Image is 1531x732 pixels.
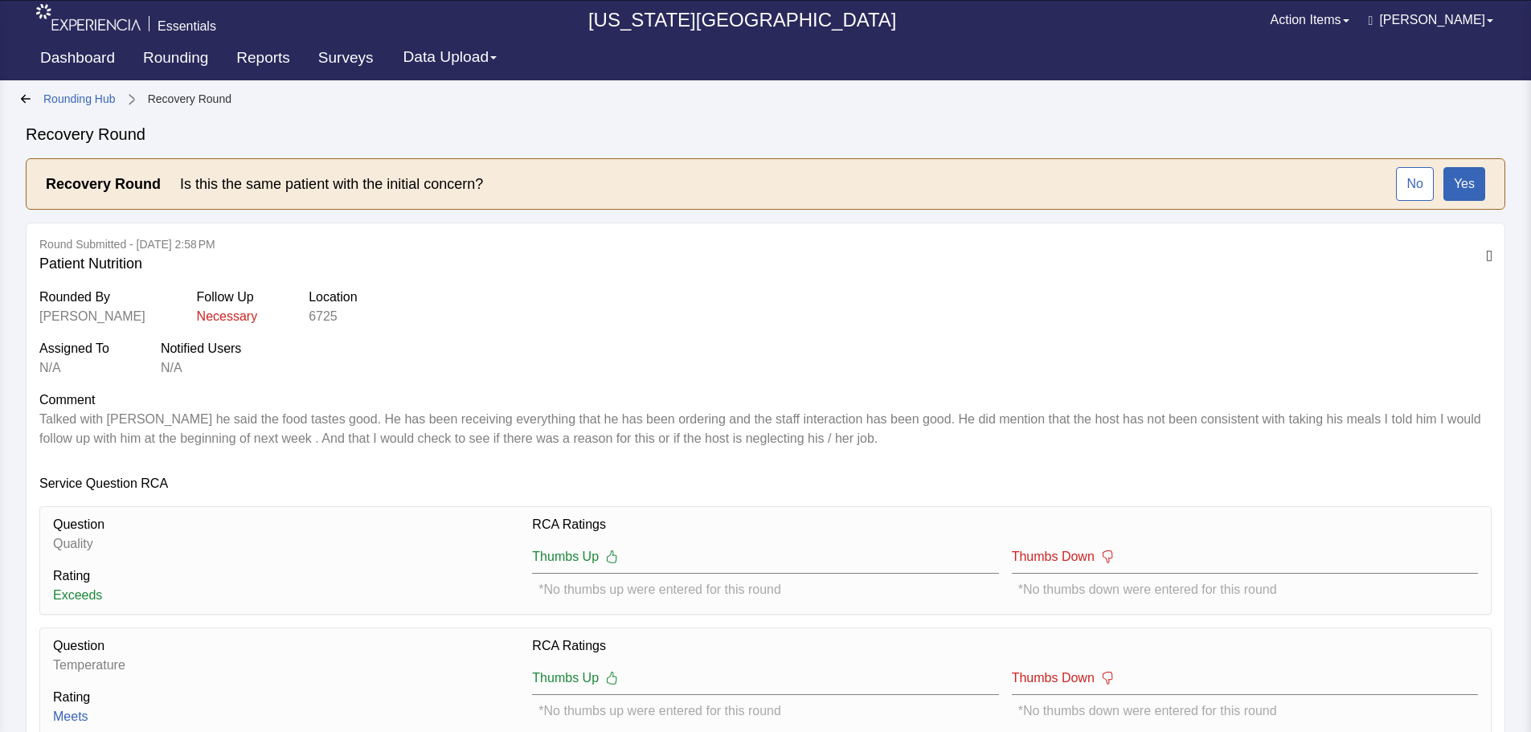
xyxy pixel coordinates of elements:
[158,17,215,36] div: Essentials
[1018,701,1472,721] div: *No thumbs down were entered for this round
[1361,4,1503,36] button: [PERSON_NAME]
[166,173,454,195] p: Is this the same patient with the initial concern?
[1262,4,1361,36] button: Action Items
[36,4,141,31] img: experiencia_logo.png
[1012,547,1091,566] span: Thumbs Down
[46,174,147,193] strong: Recovery Round
[53,536,93,552] span: Quality
[532,515,1478,534] p: RCA Ratings
[1447,167,1485,201] button: Yes
[53,636,519,656] p: Question
[53,587,96,603] span: Exceeds
[127,40,214,80] a: Rounding
[39,410,1492,448] p: Talked with [PERSON_NAME] he said the food tastes good. He has been receiving everything that he ...
[39,358,105,378] div: N/A
[1458,174,1475,194] span: Yes
[157,358,235,378] div: N/A
[53,688,519,707] p: Rating
[1401,167,1438,201] button: No
[39,474,1492,493] p: Service Question RCA
[28,40,123,80] a: Dashboard
[538,580,992,599] div: *No thumbs up were entered for this round
[53,709,87,725] span: Meets
[26,123,1505,145] div: Recovery Round
[39,288,135,307] p: Rounded By
[53,657,126,673] span: Temperature
[1012,669,1091,688] span: Thumbs Down
[39,307,135,326] div: [PERSON_NAME]
[157,339,235,358] p: Notified Users
[122,83,128,115] span: >
[532,669,596,688] span: Thumbs Up
[1411,174,1427,194] span: No
[53,566,519,586] p: Rating
[538,701,992,721] div: *No thumbs up were entered for this round
[39,252,1476,275] span: Patient Nutrition
[186,288,242,307] p: Follow Up
[293,307,342,326] div: 6725
[532,547,596,566] span: Thumbs Up
[293,288,342,307] p: Location
[43,91,109,107] a: Rounding Hub
[297,40,372,80] a: Surveys
[532,636,1478,656] p: RCA Ratings
[380,43,492,72] button: Data Upload
[141,91,220,107] a: Recovery Round
[223,7,1262,33] p: [US_STATE][GEOGRAPHIC_DATA]
[39,391,1492,410] p: Comment
[218,40,293,80] a: Reports
[186,307,242,326] p: Necessary
[1018,580,1472,599] div: *No thumbs down were entered for this round
[39,236,1476,252] span: Round Submitted - [DATE] 2:58 PM
[53,515,519,534] p: Question
[39,339,105,358] p: Assigned To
